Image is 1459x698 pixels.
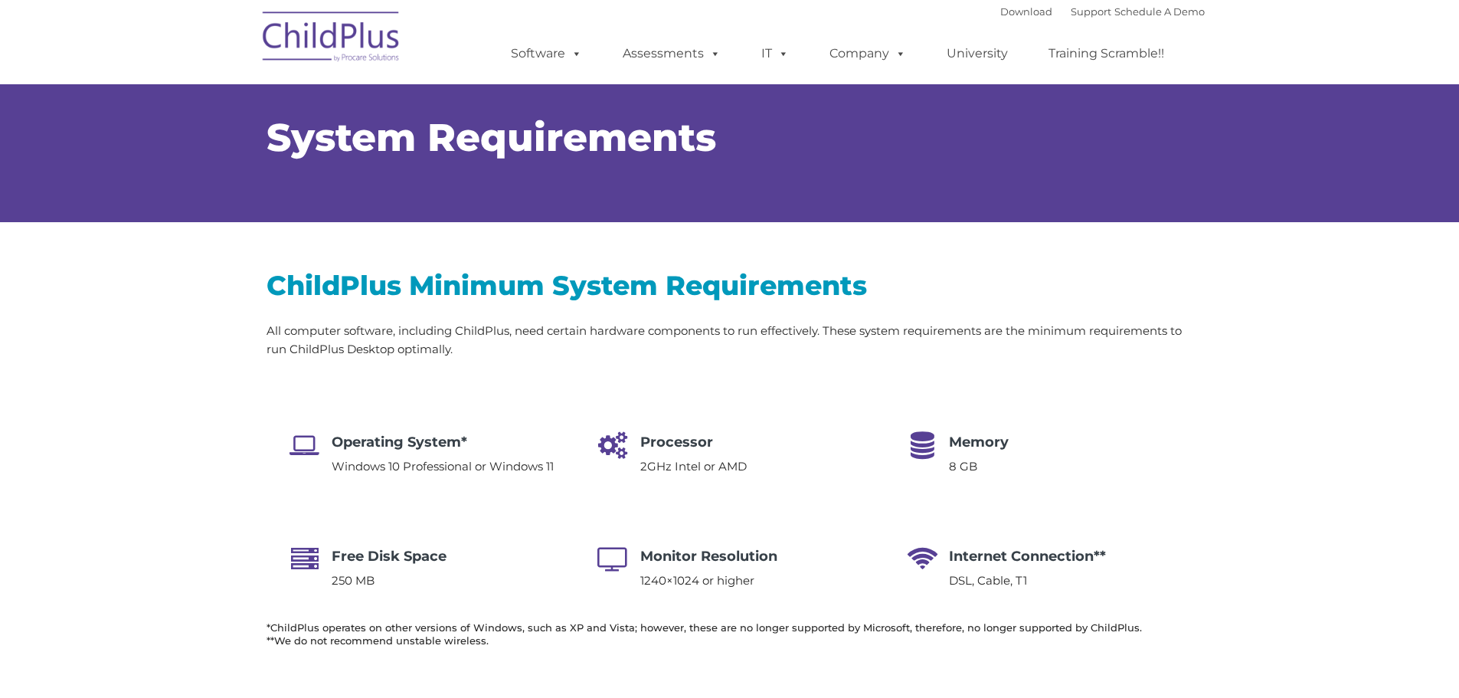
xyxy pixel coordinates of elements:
span: System Requirements [267,114,716,161]
a: Assessments [607,38,736,69]
a: IT [746,38,804,69]
span: 2GHz Intel or AMD [640,459,747,474]
span: 1240×1024 or higher [640,573,754,588]
span: Processor [640,434,713,451]
a: Training Scramble!! [1033,38,1179,69]
font: | [1000,5,1205,18]
span: Internet Connection** [949,548,1106,565]
a: University [931,38,1023,69]
a: Schedule A Demo [1114,5,1205,18]
a: Software [496,38,597,69]
p: All computer software, including ChildPlus, need certain hardware components to run effectively. ... [267,322,1193,359]
img: ChildPlus by Procare Solutions [255,1,408,77]
span: Memory [949,434,1009,451]
p: Windows 10 Professional or Windows 11 [332,457,554,476]
span: Monitor Resolution [640,548,777,565]
span: Free Disk Space [332,548,447,565]
a: Download [1000,5,1052,18]
a: Company [814,38,921,69]
span: 250 MB [332,573,375,588]
a: Support [1071,5,1111,18]
h6: *ChildPlus operates on other versions of Windows, such as XP and Vista; however, these are no lon... [267,621,1193,647]
h2: ChildPlus Minimum System Requirements [267,268,1193,303]
h4: Operating System* [332,431,554,453]
span: DSL, Cable, T1 [949,573,1027,588]
span: 8 GB [949,459,977,474]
